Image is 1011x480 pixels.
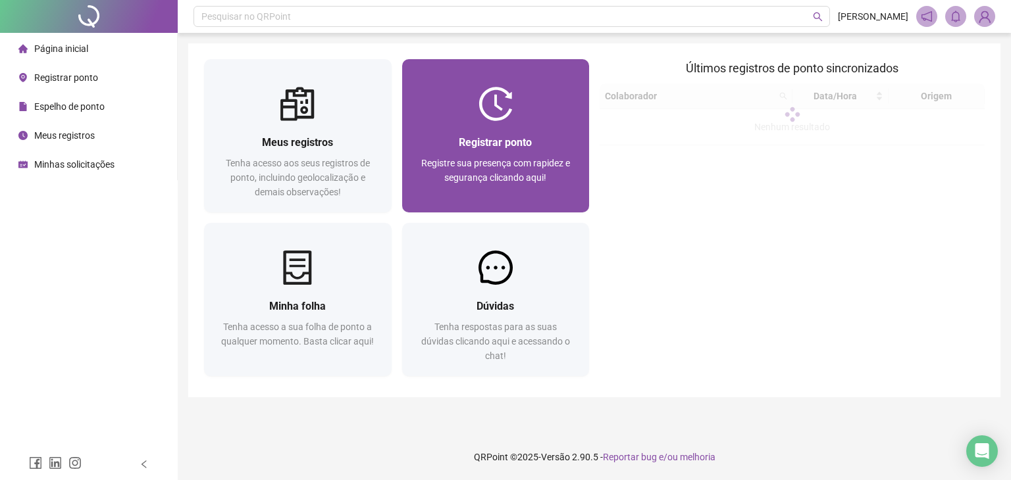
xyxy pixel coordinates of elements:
[262,136,333,149] span: Meus registros
[686,61,898,75] span: Últimos registros de ponto sincronizados
[541,452,570,462] span: Versão
[34,72,98,83] span: Registrar ponto
[34,101,105,112] span: Espelho de ponto
[221,322,374,347] span: Tenha acesso a sua folha de ponto a qualquer momento. Basta clicar aqui!
[838,9,908,24] span: [PERSON_NAME]
[421,158,570,183] span: Registre sua presença com rapidez e segurança clicando aqui!
[975,7,995,26] img: 89263
[269,300,326,312] span: Minha folha
[950,11,962,22] span: bell
[34,43,88,54] span: Página inicial
[68,456,82,469] span: instagram
[178,434,1011,480] footer: QRPoint © 2025 - 2.90.5 -
[204,223,392,376] a: Minha folhaTenha acesso a sua folha de ponto a qualquer momento. Basta clicar aqui!
[459,136,532,149] span: Registrar ponto
[18,131,28,140] span: clock-circle
[921,11,933,22] span: notification
[477,300,514,312] span: Dúvidas
[140,460,149,469] span: left
[402,59,590,212] a: Registrar pontoRegistre sua presença com rapidez e segurança clicando aqui!
[34,159,115,170] span: Minhas solicitações
[18,160,28,169] span: schedule
[421,322,570,361] span: Tenha respostas para as suas dúvidas clicando aqui e acessando o chat!
[402,223,590,376] a: DúvidasTenha respostas para as suas dúvidas clicando aqui e acessando o chat!
[49,456,62,469] span: linkedin
[813,12,823,22] span: search
[226,158,370,197] span: Tenha acesso aos seus registros de ponto, incluindo geolocalização e demais observações!
[29,456,42,469] span: facebook
[966,435,998,467] div: Open Intercom Messenger
[18,102,28,111] span: file
[34,130,95,141] span: Meus registros
[204,59,392,212] a: Meus registrosTenha acesso aos seus registros de ponto, incluindo geolocalização e demais observa...
[603,452,715,462] span: Reportar bug e/ou melhoria
[18,44,28,53] span: home
[18,73,28,82] span: environment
